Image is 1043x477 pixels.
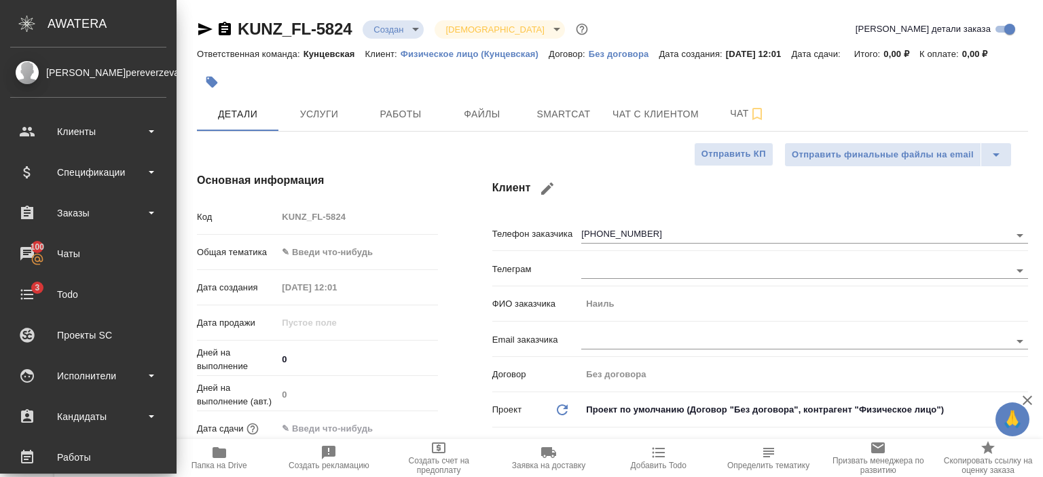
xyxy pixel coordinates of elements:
p: Дата сдачи [197,422,244,436]
div: Создан [435,20,564,39]
p: Дней на выполнение [197,346,277,373]
a: 3Todo [3,278,173,311]
a: Проекты SC [3,318,173,352]
div: Работы [10,447,166,468]
span: Услуги [287,106,352,123]
span: Создать рекламацию [289,461,369,470]
span: Создать счет на предоплату [392,456,486,475]
p: 0,00 ₽ [883,49,919,59]
p: К оплате: [919,49,962,59]
span: Отправить КП [701,147,766,162]
span: Призвать менеджера по развитию [831,456,925,475]
button: Доп статусы указывают на важность/срочность заказа [573,20,591,38]
a: Без договора [589,47,659,59]
p: ФИО заказчика [492,297,582,311]
div: Спецификации [10,162,166,183]
p: Email заказчика [492,333,582,347]
div: Кандидаты [10,406,166,427]
span: Добавить Todo [631,461,687,470]
span: 100 [22,240,53,254]
p: 0,00 ₽ [962,49,998,59]
div: Создан [363,20,424,39]
span: Папка на Drive [191,461,247,470]
span: Заявка на доставку [512,461,585,470]
span: [PERSON_NAME] детали заказа [856,22,991,36]
p: Без договора [589,49,659,59]
button: Open [1010,261,1029,280]
p: Договор [492,368,582,381]
a: Работы [3,440,173,474]
p: Дата продажи [197,316,277,330]
button: Open [1010,332,1029,351]
input: Пустое поле [277,278,396,297]
div: Todo [10,284,166,305]
div: [PERSON_NAME]pereverzeva [10,65,166,80]
button: Отправить финальные файлы на email [784,142,981,167]
span: 🙏 [1001,405,1024,434]
button: Призвать менеджера по развитию [823,439,933,477]
span: 3 [26,281,48,294]
button: Добавить Todo [604,439,714,477]
p: Итого: [854,49,883,59]
button: Создан [369,24,407,35]
p: Телефон заказчика [492,227,582,241]
a: 100Чаты [3,237,173,271]
span: Отправить финальные файлы на email [792,147,974,163]
p: Дней на выполнение (авт.) [197,381,277,408]
p: Дата создания [197,281,277,294]
button: Заявка на доставку [494,439,604,477]
button: [DEMOGRAPHIC_DATA] [441,24,548,35]
div: Чаты [10,244,166,264]
p: Общая тематика [197,246,277,259]
span: Файлы [450,106,515,123]
div: split button [784,142,1012,167]
h4: Клиент [492,172,1028,205]
button: Определить тематику [714,439,824,477]
div: AWATERA [48,10,177,37]
input: Пустое поле [277,313,396,332]
div: Проекты SC [10,325,166,345]
span: Детали [205,106,270,123]
button: Добавить тэг [197,67,227,97]
p: Код [197,210,277,224]
input: Пустое поле [277,385,437,404]
p: Ответственная команда: [197,49,304,59]
button: Скопировать ссылку на оценку заказа [933,439,1043,477]
p: Проект [492,403,522,417]
span: Smartcat [531,106,596,123]
input: Пустое поле [581,364,1028,384]
button: Если добавить услуги и заполнить их объемом, то дата рассчитается автоматически [244,420,261,438]
p: Физическое лицо (Кунцевская) [401,49,549,59]
button: Создать рекламацию [274,439,384,477]
p: Телеграм [492,263,582,276]
span: Скопировать ссылку на оценку заказа [941,456,1035,475]
h4: Основная информация [197,172,438,189]
svg: Подписаться [749,106,765,122]
div: ✎ Введи что-нибудь [277,241,437,264]
p: [DATE] 12:01 [726,49,792,59]
input: Пустое поле [277,207,437,227]
input: ✎ Введи что-нибудь [277,419,396,438]
div: Проект по умолчанию (Договор "Без договора", контрагент "Физическое лицо") [581,398,1028,421]
a: KUNZ_FL-5824 [238,20,352,38]
input: ✎ Введи что-нибудь [277,349,437,369]
button: Open [1010,226,1029,245]
p: Кунцевская [304,49,365,59]
button: 🙏 [995,402,1029,436]
div: Исполнители [10,366,166,386]
span: Чат [715,105,780,122]
button: Скопировать ссылку для ЯМессенджера [197,21,213,37]
span: Работы [368,106,433,123]
a: Физическое лицо (Кунцевская) [401,47,549,59]
span: Определить тематику [727,461,809,470]
p: Дата создания: [659,49,725,59]
button: Папка на Drive [164,439,274,477]
button: Скопировать ссылку [217,21,233,37]
button: Создать счет на предоплату [384,439,494,477]
div: ✎ Введи что-нибудь [282,246,421,259]
button: Отправить КП [694,142,773,166]
p: Договор: [549,49,589,59]
p: Клиент: [365,49,401,59]
div: Клиенты [10,121,166,142]
p: Дата сдачи: [791,49,843,59]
